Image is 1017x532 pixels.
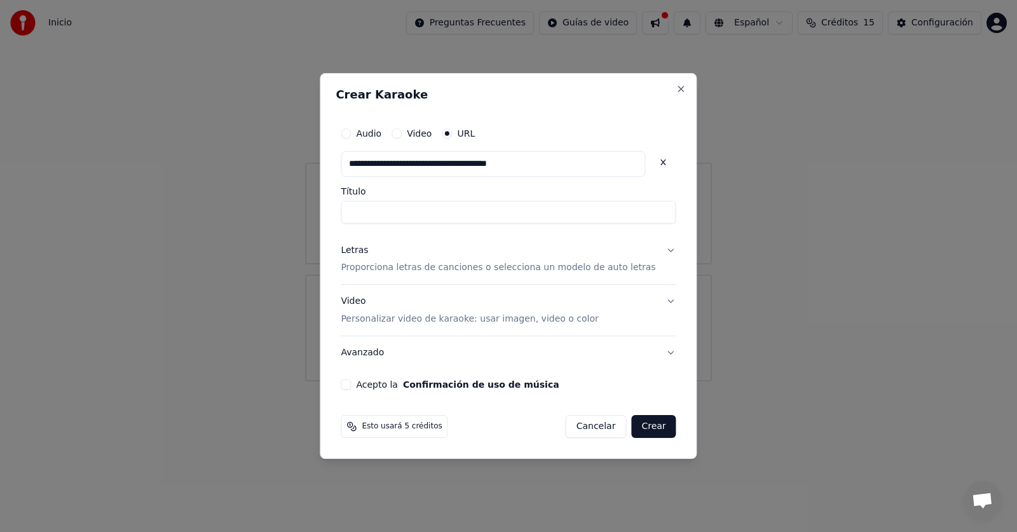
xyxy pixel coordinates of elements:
label: URL [457,129,475,138]
button: Cancelar [566,415,627,438]
div: Letras [341,244,368,257]
button: LetrasProporciona letras de canciones o selecciona un modelo de auto letras [341,234,676,285]
button: Acepto la [403,380,559,389]
label: Acepto la [356,380,559,389]
button: Crear [631,415,676,438]
p: Proporciona letras de canciones o selecciona un modelo de auto letras [341,262,655,275]
span: Esto usará 5 créditos [362,421,442,432]
p: Personalizar video de karaoke: usar imagen, video o color [341,313,598,325]
button: Avanzado [341,336,676,369]
button: VideoPersonalizar video de karaoke: usar imagen, video o color [341,285,676,336]
label: Video [407,129,432,138]
label: Título [341,187,676,196]
div: Video [341,296,598,326]
label: Audio [356,129,381,138]
h2: Crear Karaoke [336,89,681,100]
